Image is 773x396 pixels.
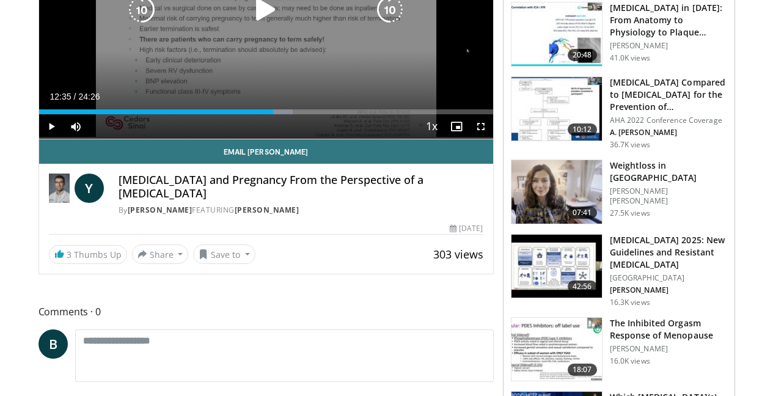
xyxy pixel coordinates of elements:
[610,344,727,354] p: [PERSON_NAME]
[511,235,602,298] img: 280bcb39-0f4e-42eb-9c44-b41b9262a277.150x105_q85_crop-smart_upscale.jpg
[568,207,597,219] span: 07:41
[511,2,727,67] a: 20:48 [MEDICAL_DATA] in [DATE]: From Anatomy to Physiology to Plaque Burden and … [PERSON_NAME] 4...
[610,116,727,125] p: AHA 2022 Conference Coverage
[610,356,650,366] p: 16.0K views
[610,2,727,38] h3: [MEDICAL_DATA] in [DATE]: From Anatomy to Physiology to Plaque Burden and …
[610,298,650,307] p: 16.3K views
[511,317,727,382] a: 18:07 The Inhibited Orgasm Response of Menopause [PERSON_NAME] 16.0K views
[235,205,299,215] a: [PERSON_NAME]
[568,364,597,376] span: 18:07
[511,2,602,66] img: 823da73b-7a00-425d-bb7f-45c8b03b10c3.150x105_q85_crop-smart_upscale.jpg
[610,273,727,283] p: [GEOGRAPHIC_DATA]
[610,53,650,63] p: 41.0K views
[610,208,650,218] p: 27.5K views
[128,205,192,215] a: [PERSON_NAME]
[511,234,727,307] a: 42:56 [MEDICAL_DATA] 2025: New Guidelines and Resistant [MEDICAL_DATA] [GEOGRAPHIC_DATA] [PERSON_...
[39,114,64,139] button: Play
[433,247,483,262] span: 303 views
[450,223,483,234] div: [DATE]
[610,186,727,206] p: [PERSON_NAME] [PERSON_NAME]
[469,114,493,139] button: Fullscreen
[75,174,104,203] a: Y
[568,123,597,136] span: 10:12
[67,249,71,260] span: 3
[610,317,727,342] h3: The Inhibited Orgasm Response of Menopause
[78,92,100,101] span: 24:26
[610,159,727,184] h3: Weightloss in [GEOGRAPHIC_DATA]
[119,174,483,200] h4: [MEDICAL_DATA] and Pregnancy From the Perspective of a [MEDICAL_DATA]
[610,76,727,113] h3: [MEDICAL_DATA] Compared to [MEDICAL_DATA] for the Prevention of…
[193,244,255,264] button: Save to
[511,76,727,150] a: 10:12 [MEDICAL_DATA] Compared to [MEDICAL_DATA] for the Prevention of… AHA 2022 Conference Covera...
[119,205,483,216] div: By FEATURING
[132,244,189,264] button: Share
[511,318,602,381] img: 283c0f17-5e2d-42ba-a87c-168d447cdba4.150x105_q85_crop-smart_upscale.jpg
[39,139,493,164] a: Email [PERSON_NAME]
[50,92,71,101] span: 12:35
[610,234,727,271] h3: [MEDICAL_DATA] 2025: New Guidelines and Resistant [MEDICAL_DATA]
[38,329,68,359] a: B
[64,114,88,139] button: Mute
[38,304,494,320] span: Comments 0
[49,245,127,264] a: 3 Thumbs Up
[511,160,602,224] img: 9983fed1-7565-45be-8934-aef1103ce6e2.150x105_q85_crop-smart_upscale.jpg
[568,49,597,61] span: 20:48
[610,41,727,51] p: [PERSON_NAME]
[568,280,597,293] span: 42:56
[74,92,76,101] span: /
[610,128,727,137] p: A. [PERSON_NAME]
[610,285,727,295] p: [PERSON_NAME]
[444,114,469,139] button: Enable picture-in-picture mode
[511,77,602,141] img: 7c0f9b53-1609-4588-8498-7cac8464d722.150x105_q85_crop-smart_upscale.jpg
[511,159,727,224] a: 07:41 Weightloss in [GEOGRAPHIC_DATA] [PERSON_NAME] [PERSON_NAME] 27.5K views
[49,174,70,203] img: Dr. Yuri Matusov
[39,109,493,114] div: Progress Bar
[420,114,444,139] button: Playback Rate
[610,140,650,150] p: 36.7K views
